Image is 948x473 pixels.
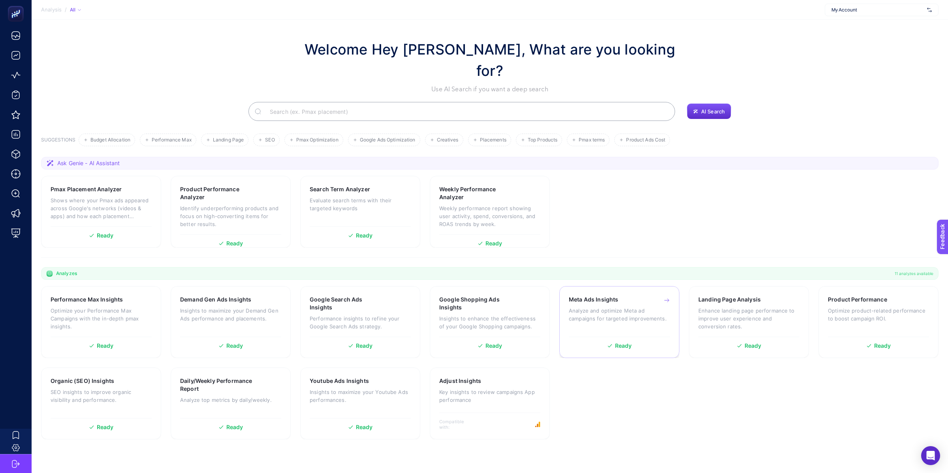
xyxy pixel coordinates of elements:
span: Budget Allocation [90,137,130,143]
span: Ready [226,424,243,430]
span: Pmax Optimization [296,137,339,143]
span: 11 analyzes available [895,270,933,277]
span: My Account [831,7,924,13]
a: Meta Ads InsightsAnalyze and optimize Meta ad campaigns for targeted improvements.Ready [559,286,679,358]
h3: Daily/Weekly Performance Report [180,377,257,393]
p: Identify underperforming products and focus on high-converting items for better results. [180,204,281,228]
p: Analyze and optimize Meta ad campaigns for targeted improvements. [569,307,670,322]
span: Landing Page [213,137,244,143]
p: Optimize your Performance Max Campaigns with the in-depth pmax insights. [51,307,152,330]
button: AI Search [687,104,731,119]
a: Search Term AnalyzerEvaluate search terms with their targeted keywordsReady [300,176,420,248]
p: Insights to enhance the effectiveness of your Google Shopping campaigns. [439,315,540,330]
span: Analysis [41,7,62,13]
h3: Google Shopping Ads Insights [439,296,515,311]
span: Top Products [528,137,557,143]
span: SEO [265,137,275,143]
span: Ready [356,233,373,238]
div: All [70,7,81,13]
a: Organic (SEO) InsightsSEO insights to improve organic visibility and performance.Ready [41,367,161,439]
p: Insights to maximize your Youtube Ads performances. [310,388,411,404]
span: Performance Max [152,137,192,143]
h3: Demand Gen Ads Insights [180,296,251,303]
a: Product PerformanceOptimize product-related performance to boost campaign ROI.Ready [818,286,939,358]
span: Ready [97,343,114,349]
h3: Weekly Performance Analyzer [439,185,515,201]
span: Product Ads Cost [626,137,665,143]
span: Ready [615,343,632,349]
h3: Google Search Ads Insights [310,296,386,311]
div: Open Intercom Messenger [921,446,940,465]
span: AI Search [701,108,725,115]
a: Daily/Weekly Performance ReportAnalyze top metrics by daily/weekly.Ready [171,367,291,439]
span: Ready [745,343,762,349]
h1: Welcome Hey [PERSON_NAME], What are you looking for? [296,39,683,81]
h3: SUGGESTIONS [41,137,75,146]
a: Adjust InsightsKey insights to review campaigns App performanceCompatible with: [430,367,550,439]
span: / [65,6,67,13]
span: Pmax terms [579,137,605,143]
img: svg%3e [927,6,932,14]
a: Product Performance AnalyzerIdentify underperforming products and focus on high-converting items ... [171,176,291,248]
h3: Product Performance Analyzer [180,185,257,201]
a: Google Shopping Ads InsightsInsights to enhance the effectiveness of your Google Shopping campaig... [430,286,550,358]
span: Ready [485,343,502,349]
span: Ready [226,343,243,349]
h3: Pmax Placement Analyzer [51,185,122,193]
span: Analyzes [56,270,77,277]
h3: Landing Page Analysis [698,296,761,303]
p: Performance insights to refine your Google Search Ads strategy. [310,315,411,330]
p: Shows where your Pmax ads appeared across Google's networks (videos & apps) and how each placemen... [51,196,152,220]
p: Insights to maximize your Demand Gen Ads performance and placements. [180,307,281,322]
span: Ready [485,241,502,246]
h3: Performance Max Insights [51,296,123,303]
span: Ready [97,233,114,238]
h3: Meta Ads Insights [569,296,618,303]
h3: Adjust Insights [439,377,481,385]
p: Evaluate search terms with their targeted keywords [310,196,411,212]
a: Demand Gen Ads InsightsInsights to maximize your Demand Gen Ads performance and placements.Ready [171,286,291,358]
span: Compatible with: [439,419,475,430]
a: Performance Max InsightsOptimize your Performance Max Campaigns with the in-depth pmax insights.R... [41,286,161,358]
p: Use AI Search if you want a deep search [296,85,683,94]
span: Ready [356,343,373,349]
span: Feedback [5,2,30,9]
span: Ready [97,424,114,430]
a: Google Search Ads InsightsPerformance insights to refine your Google Search Ads strategy.Ready [300,286,420,358]
a: Pmax Placement AnalyzerShows where your Pmax ads appeared across Google's networks (videos & apps... [41,176,161,248]
span: Creatives [437,137,459,143]
span: Ask Genie - AI Assistant [57,159,120,167]
p: Optimize product-related performance to boost campaign ROI. [828,307,929,322]
a: Landing Page AnalysisEnhance landing page performance to improve user experience and conversion r... [689,286,809,358]
h3: Product Performance [828,296,887,303]
span: Google Ads Optimization [360,137,416,143]
p: Analyze top metrics by daily/weekly. [180,396,281,404]
span: Ready [874,343,891,349]
span: Ready [226,241,243,246]
span: Placements [480,137,506,143]
p: Key insights to review campaigns App performance [439,388,540,404]
input: Search [263,100,669,122]
p: Weekly performance report showing user activity, spend, conversions, and ROAS trends by week. [439,204,540,228]
h3: Youtube Ads Insights [310,377,369,385]
p: Enhance landing page performance to improve user experience and conversion rates. [698,307,799,330]
h3: Organic (SEO) Insights [51,377,114,385]
a: Weekly Performance AnalyzerWeekly performance report showing user activity, spend, conversions, a... [430,176,550,248]
a: Youtube Ads InsightsInsights to maximize your Youtube Ads performances.Ready [300,367,420,439]
p: SEO insights to improve organic visibility and performance. [51,388,152,404]
h3: Search Term Analyzer [310,185,370,193]
span: Ready [356,424,373,430]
